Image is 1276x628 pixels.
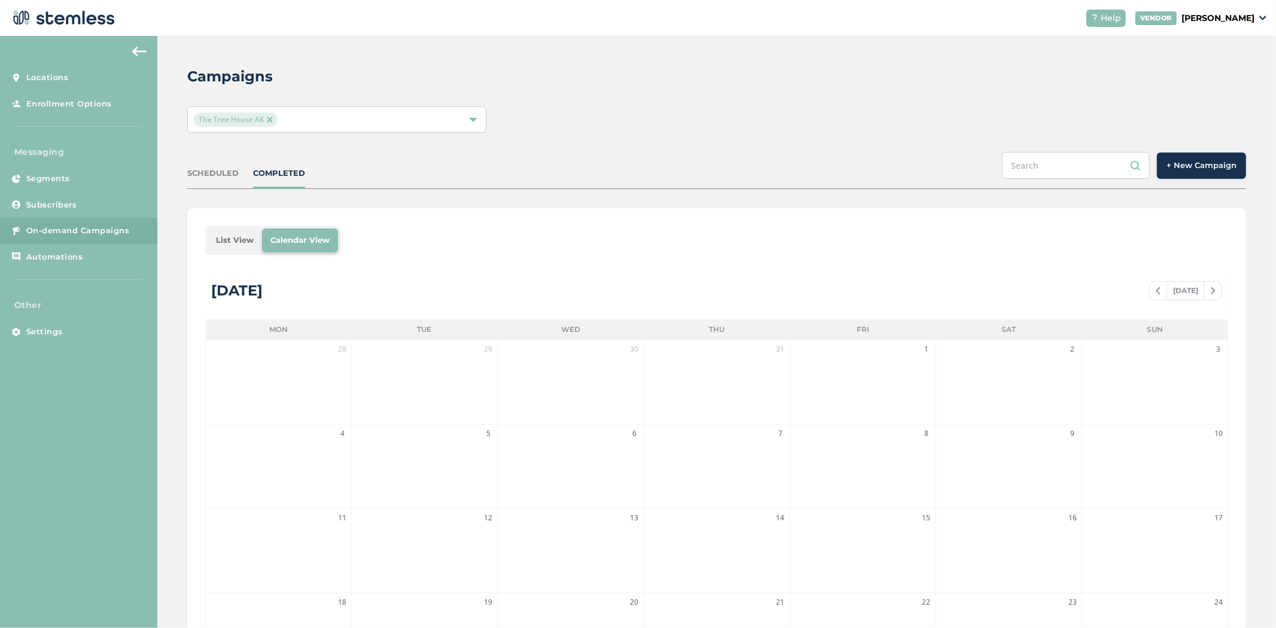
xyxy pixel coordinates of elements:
[1216,571,1276,628] iframe: Chat Widget
[336,512,348,524] span: 11
[262,228,338,252] li: Calendar View
[1167,160,1237,172] span: + New Campaign
[1259,16,1266,20] img: icon_down-arrow-small-66adaf34.svg
[1213,596,1225,608] span: 24
[1067,428,1079,440] span: 9
[267,117,273,123] img: icon-close-accent-8a337256.svg
[26,326,63,338] span: Settings
[628,512,640,524] span: 13
[194,112,278,127] span: The Tree House AK
[498,319,644,340] li: Wed
[1082,319,1228,340] li: Sun
[775,343,787,355] span: 31
[775,428,787,440] span: 7
[921,428,933,440] span: 8
[26,251,83,263] span: Automations
[644,319,790,340] li: Thu
[482,596,494,608] span: 19
[482,512,494,524] span: 12
[26,173,70,185] span: Segments
[1213,343,1225,355] span: 3
[205,319,351,340] li: Mon
[1002,152,1150,179] input: Search
[208,228,262,252] li: List View
[187,66,273,87] h2: Campaigns
[628,428,640,440] span: 6
[1067,343,1079,355] span: 2
[482,343,494,355] span: 29
[775,596,787,608] span: 21
[628,343,640,355] span: 30
[253,167,305,179] div: COMPLETED
[26,98,112,110] span: Enrollment Options
[1181,12,1254,25] p: [PERSON_NAME]
[351,319,497,340] li: Tue
[1067,596,1079,608] span: 23
[1213,512,1225,524] span: 17
[628,596,640,608] span: 20
[211,280,263,301] div: [DATE]
[26,72,69,84] span: Locations
[10,6,115,30] img: logo-dark-0685b13c.svg
[1211,287,1216,294] img: icon-chevron-right-bae969c5.svg
[790,319,936,340] li: Fri
[1167,282,1205,300] span: [DATE]
[1156,287,1161,294] img: icon-chevron-left-b8c47ebb.svg
[775,512,787,524] span: 14
[26,199,77,211] span: Subscribers
[936,319,1082,340] li: Sat
[921,343,933,355] span: 1
[336,596,348,608] span: 18
[336,428,348,440] span: 4
[1091,14,1098,22] img: icon-help-white-03924b79.svg
[921,512,933,524] span: 15
[187,167,239,179] div: SCHEDULED
[1213,428,1225,440] span: 10
[1101,12,1121,25] span: Help
[482,428,494,440] span: 5
[132,47,147,56] img: icon-arrow-back-accent-c549486e.svg
[921,596,933,608] span: 22
[1157,153,1246,179] button: + New Campaign
[26,225,130,237] span: On-demand Campaigns
[336,343,348,355] span: 28
[1067,512,1079,524] span: 16
[1135,11,1177,25] div: VENDOR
